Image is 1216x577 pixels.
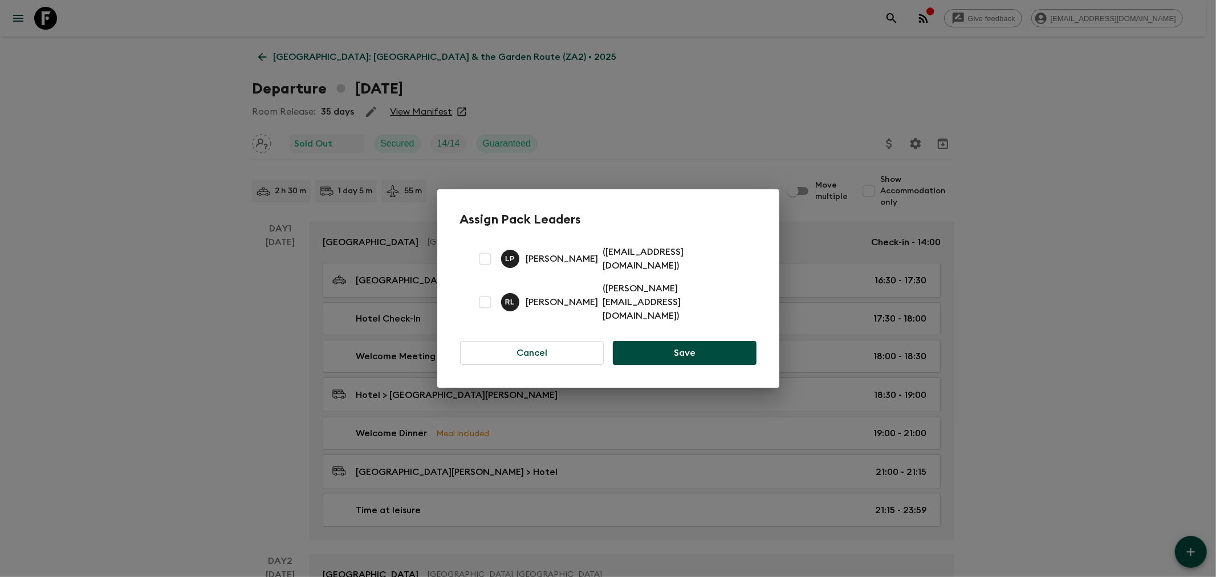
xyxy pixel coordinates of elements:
p: L P [505,254,515,263]
h2: Assign Pack Leaders [460,212,757,227]
p: ( [EMAIL_ADDRESS][DOMAIN_NAME] ) [603,245,743,273]
p: ( [PERSON_NAME][EMAIL_ADDRESS][DOMAIN_NAME] ) [603,282,743,323]
p: R L [505,298,515,307]
button: Cancel [460,341,604,365]
p: [PERSON_NAME] [526,252,599,266]
p: [PERSON_NAME] [526,295,599,309]
button: Save [613,341,756,365]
